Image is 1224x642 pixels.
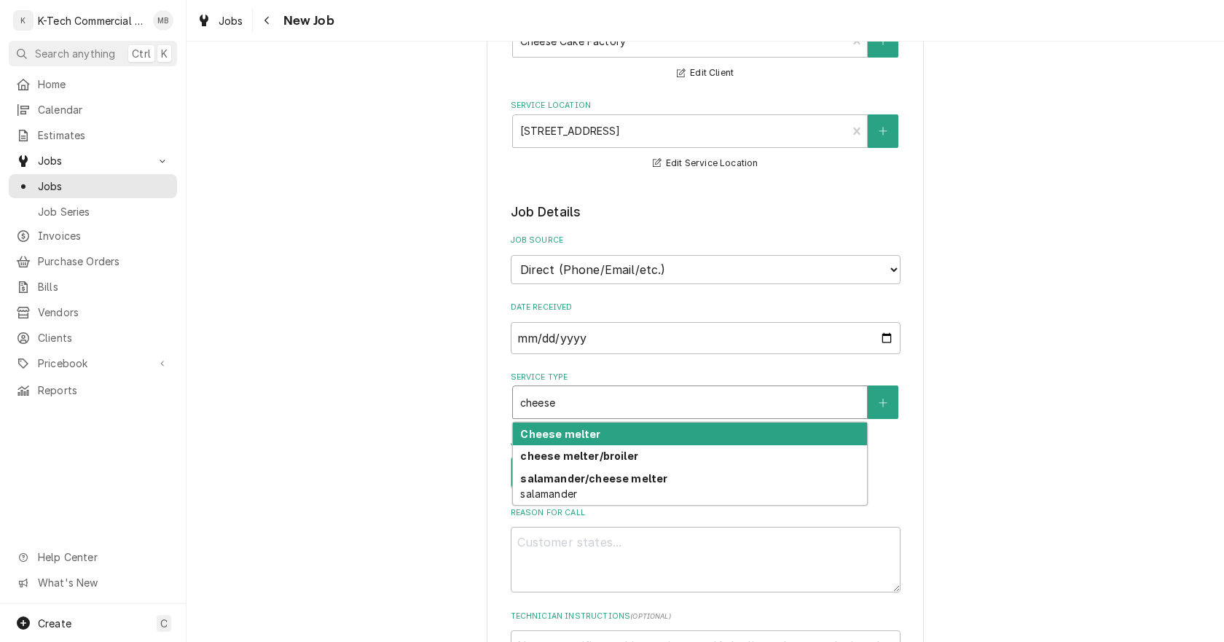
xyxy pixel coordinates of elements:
a: Calendar [9,98,177,122]
span: New Job [279,11,334,31]
legend: Job Details [511,203,901,222]
button: Navigate back [256,9,279,32]
span: Create [38,617,71,630]
a: Estimates [9,123,177,147]
span: Search anything [35,46,115,61]
a: Vendors [9,300,177,324]
span: Pricebook [38,356,148,371]
label: Date Received [511,302,901,313]
a: Bills [9,275,177,299]
span: Jobs [38,179,170,194]
a: Jobs [191,9,249,33]
span: Help Center [38,549,168,565]
label: Service Location [511,100,901,111]
svg: Create New Location [879,126,887,136]
button: Search anythingCtrlK [9,41,177,66]
div: Job Source [511,235,901,283]
label: Job Type [511,437,901,449]
div: MB [153,10,173,31]
span: Invoices [38,228,170,243]
span: Calendar [38,102,170,117]
span: K [161,46,168,61]
span: Reports [38,383,170,398]
div: Client [511,10,901,82]
span: What's New [38,575,168,590]
div: Service Type [511,372,901,419]
a: Reports [9,378,177,402]
a: Job Series [9,200,177,224]
span: Vendors [38,305,170,320]
button: Edit Client [675,64,736,82]
div: Reason For Call [511,507,901,592]
label: Reason For Call [511,507,901,519]
svg: Create New Service [879,398,887,408]
a: Invoices [9,224,177,248]
button: Create New Location [868,114,898,148]
div: K [13,10,34,31]
div: Job Type [511,437,901,489]
span: Clients [38,330,170,345]
button: Edit Service Location [651,154,761,173]
a: Go to Pricebook [9,351,177,375]
a: Go to What's New [9,571,177,595]
a: Go to Help Center [9,545,177,569]
span: Job Series [38,204,170,219]
strong: Cheese melter [520,428,600,440]
span: Jobs [38,153,148,168]
div: Mehdi Bazidane's Avatar [153,10,173,31]
a: Jobs [9,174,177,198]
strong: salamander/cheese melter [520,472,667,485]
span: Ctrl [132,46,151,61]
span: Home [38,77,170,92]
a: Go to Jobs [9,149,177,173]
strong: cheese melter/broiler [520,450,637,462]
button: Create New Service [868,385,898,419]
input: yyyy-mm-dd [511,322,901,354]
div: Service Location [511,100,901,172]
label: Job Source [511,235,901,246]
span: Purchase Orders [38,254,170,269]
span: Bills [38,279,170,294]
label: Service Type [511,372,901,383]
a: Clients [9,326,177,350]
span: ( optional ) [630,612,671,620]
a: Purchase Orders [9,249,177,273]
a: Home [9,72,177,96]
div: Date Received [511,302,901,353]
span: salamander [520,488,577,500]
label: Technician Instructions [511,611,901,622]
span: C [160,616,168,631]
span: Estimates [38,128,170,143]
span: Jobs [219,13,243,28]
div: K-Tech Commercial Kitchen Repair & Maintenance [38,13,145,28]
